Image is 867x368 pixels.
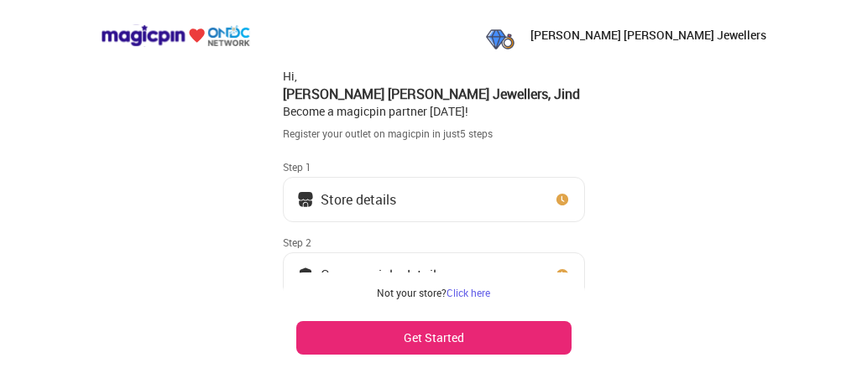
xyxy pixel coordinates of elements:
p: [PERSON_NAME] [PERSON_NAME] Jewellers [530,27,766,44]
img: clock_icon_new.67dbf243.svg [554,191,571,208]
img: storeIcon.9b1f7264.svg [297,191,314,208]
div: Commercials details [321,271,443,279]
img: hGMhn3Z9WaElw_ExH82GcUx0DVY-ijnkHALzQNg9U5uUuZO0dzoz9JsufOVKGH2i3AbXY3fQLZ0PxX0DziP61yO1rA [483,18,517,52]
span: Not your store? [377,286,447,299]
a: Click here [447,286,490,299]
div: Register your outlet on magicpin in just 5 steps [283,127,585,141]
img: clock_icon_new.67dbf243.svg [554,267,571,283]
button: Get Started [296,321,572,355]
div: [PERSON_NAME] [PERSON_NAME] Jewellers , Jind [283,85,585,103]
button: Store details [283,177,585,222]
img: bank_details_tick.fdc3558c.svg [297,267,314,283]
div: Step 1 [283,160,585,174]
div: Store details [321,195,396,204]
div: Step 2 [283,236,585,249]
img: ondc-logo-new-small.8a59708e.svg [101,24,250,47]
button: Commercials details [283,252,585,298]
div: Hi, Become a magicpin partner [DATE]! [283,68,585,120]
